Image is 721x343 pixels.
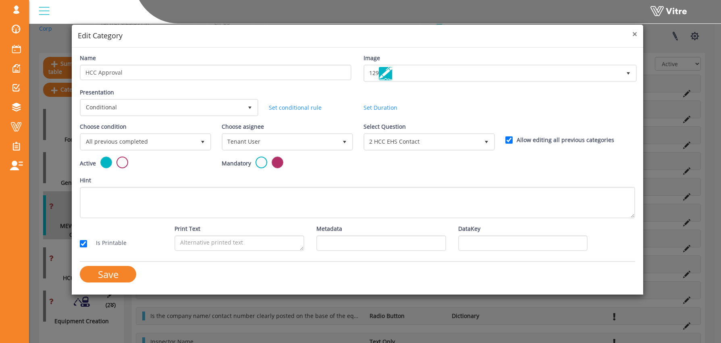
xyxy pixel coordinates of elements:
label: Image [364,54,380,63]
span: select [337,134,352,149]
span: 2 HCC EHS Contact [365,134,479,149]
label: Active [80,159,96,168]
h4: Edit Category [78,31,637,41]
span: select [243,100,257,115]
span: select [195,134,210,149]
label: Select Question [364,122,406,131]
span: 129 [365,66,621,80]
label: Metadata [316,224,342,233]
span: select [479,134,494,149]
img: WizardIcon129.png [379,67,392,80]
a: Set Duration [364,104,397,111]
label: Print Text [175,224,200,233]
input: Save [80,266,136,282]
label: Presentation [80,88,114,97]
span: Tenant User [223,134,337,149]
button: Close [632,30,637,38]
label: Choose asignee [222,122,264,131]
label: Hint [80,176,91,185]
label: Choose condition [80,122,127,131]
a: Set conditional rule [269,104,322,111]
span: Conditional [81,100,243,115]
label: Mandatory [222,159,251,168]
label: DataKey [458,224,480,233]
label: Allow editing all previous categories [517,136,614,144]
span: select [621,66,636,80]
label: Name [80,54,96,63]
span: All previous completed [81,134,195,149]
span: × [632,28,637,40]
label: Is Printable [88,238,127,247]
